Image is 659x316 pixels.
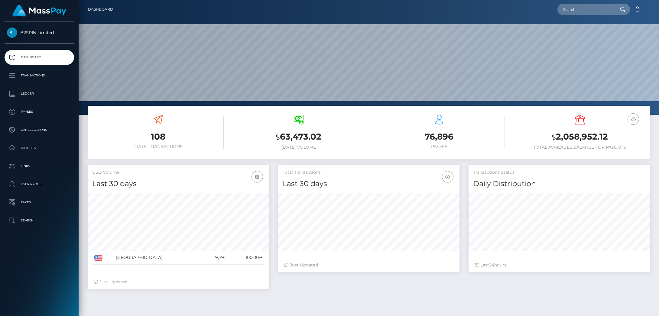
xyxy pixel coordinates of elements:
p: Batches [7,143,72,153]
h4: Daily Distribution [473,179,645,189]
h3: 108 [92,131,224,143]
div: Last hours [475,262,644,268]
a: Taxes [5,195,74,210]
img: US.png [94,255,102,261]
h4: Last 30 days [283,179,455,189]
h5: Total Transactions [283,169,455,176]
p: Cancellations [7,125,72,134]
h5: Transactions Status [473,169,645,176]
div: Just Updated [94,279,263,285]
a: Links [5,159,74,174]
a: Search [5,213,74,228]
a: Cancellations [5,122,74,137]
a: Batches [5,140,74,156]
a: Ledger [5,86,74,101]
p: Links [7,162,72,171]
small: $ [552,133,556,141]
p: Dashboard [7,53,72,62]
img: B2SPIN Limited [7,27,17,38]
h6: Payees [373,144,505,149]
td: 9,791 [202,251,228,265]
td: 100.00% [228,251,265,265]
h3: 2,058,952.12 [514,131,645,143]
a: Payees [5,104,74,119]
div: Just Updated [284,262,453,268]
p: Transactions [7,71,72,80]
img: MassPay Logo [12,5,66,17]
a: Dashboard [88,3,113,16]
a: Transactions [5,68,74,83]
h6: Total Available Balance for Payouts [514,145,645,150]
small: $ [276,133,280,141]
p: User Profile [7,180,72,189]
h6: [DATE] Volume [233,145,364,150]
td: [GEOGRAPHIC_DATA] [114,251,202,265]
span: 24 [489,262,494,268]
span: B2SPIN Limited [5,30,74,35]
a: Dashboard [5,50,74,65]
p: Taxes [7,198,72,207]
h3: 76,896 [373,131,505,143]
h4: Last 30 days [92,179,265,189]
a: User Profile [5,177,74,192]
input: Search... [557,4,614,15]
p: Ledger [7,89,72,98]
h6: [DATE] Transactions [92,144,224,149]
p: Payees [7,107,72,116]
h3: 63,473.02 [233,131,364,143]
p: Search [7,216,72,225]
h5: USD Volume [92,169,265,176]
